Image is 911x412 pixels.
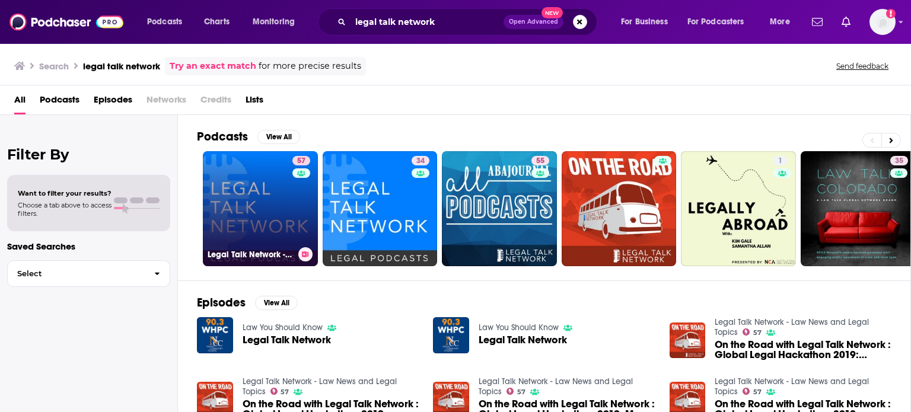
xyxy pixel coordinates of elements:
a: Show notifications dropdown [807,12,827,32]
span: Choose a tab above to access filters. [18,201,112,218]
span: For Podcasters [687,14,744,30]
button: Send feedback [833,61,892,71]
a: Legal Talk Network - Law News and Legal Topics [715,317,869,337]
div: Search podcasts, credits, & more... [329,8,609,36]
span: 57 [281,389,289,395]
a: PodcastsView All [197,129,300,144]
a: 57 [743,388,762,395]
span: 57 [753,389,762,395]
h3: legal talk network [83,60,160,72]
a: Law You Should Know [243,322,323,333]
span: 57 [517,389,525,395]
span: Credits [200,90,231,114]
a: 35 [890,156,908,165]
a: Law You Should Know [479,322,559,333]
span: New [541,7,563,18]
span: Monitoring [253,14,295,30]
span: 57 [753,330,762,336]
span: Podcasts [147,14,182,30]
span: Select [8,270,145,277]
h2: Episodes [197,295,246,310]
img: On the Road with Legal Talk Network : Global Legal Hackathon 2019: Femme LeGAL [670,322,706,359]
a: Legal Talk Network - Law News and Legal Topics [479,376,633,397]
a: 57Legal Talk Network - Law News and Legal Topics [203,151,318,266]
span: Logged in as EMPerfect [869,9,896,35]
span: Charts [204,14,230,30]
h3: Legal Talk Network - Law News and Legal Topics [208,250,294,260]
a: 57 [292,156,310,165]
span: More [770,14,790,30]
button: View All [257,130,300,144]
a: Try an exact match [170,59,256,73]
a: Episodes [94,90,132,114]
span: Want to filter your results? [18,189,112,197]
input: Search podcasts, credits, & more... [351,12,504,31]
a: 57 [507,388,525,395]
button: open menu [613,12,683,31]
h2: Filter By [7,146,170,163]
a: 55 [531,156,549,165]
span: Open Advanced [509,19,558,25]
button: Open AdvancedNew [504,15,563,29]
button: open menu [680,12,762,31]
a: Show notifications dropdown [837,12,855,32]
svg: Add a profile image [886,9,896,18]
a: Legal Talk Network - Law News and Legal Topics [243,376,397,397]
span: For Business [621,14,668,30]
span: 35 [895,155,903,167]
button: Select [7,260,170,287]
button: View All [255,296,298,310]
a: 57 [743,328,762,336]
a: Legal Talk Network - Law News and Legal Topics [715,376,869,397]
a: 55 [442,151,557,266]
img: User Profile [869,9,896,35]
a: Legal Talk Network [479,335,567,345]
img: Podchaser - Follow, Share and Rate Podcasts [9,11,123,33]
button: open menu [762,12,805,31]
h3: Search [39,60,69,72]
span: 57 [297,155,305,167]
button: Show profile menu [869,9,896,35]
a: 34 [412,156,429,165]
span: 34 [416,155,425,167]
a: Charts [196,12,237,31]
a: 1 [681,151,796,266]
a: All [14,90,26,114]
a: 34 [323,151,438,266]
span: for more precise results [259,59,361,73]
a: Podcasts [40,90,79,114]
a: 57 [270,388,289,395]
a: Legal Talk Network [243,335,331,345]
a: Lists [246,90,263,114]
a: On the Road with Legal Talk Network : Global Legal Hackathon 2019: Femme LeGAL [715,340,891,360]
a: 1 [773,156,787,165]
span: Networks [146,90,186,114]
button: open menu [244,12,310,31]
p: Saved Searches [7,241,170,252]
img: Legal Talk Network [197,317,233,353]
span: 55 [536,155,544,167]
img: Legal Talk Network [433,317,469,353]
button: open menu [139,12,198,31]
span: 1 [778,155,782,167]
a: EpisodesView All [197,295,298,310]
h2: Podcasts [197,129,248,144]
